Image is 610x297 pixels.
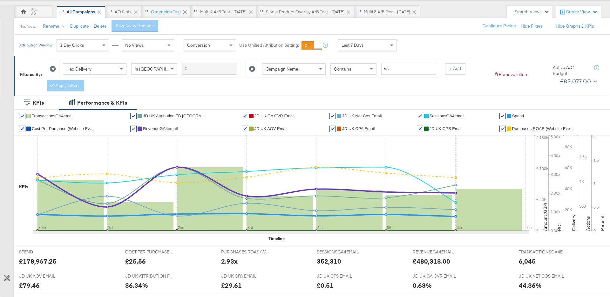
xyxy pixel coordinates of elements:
[266,9,344,15] div: Single product overlay A/B test - [DATE]
[221,281,242,290] div: £29.61
[417,126,423,132] a: ✔
[553,65,588,76] div: Active A/C Budget
[19,43,53,47] div: Attribution Window:
[557,223,562,231] text: ROI
[556,23,594,29] button: Hide Graphs & KPIs
[430,126,463,131] span: JD UK CPS Email
[19,24,36,29] div: This View:
[125,273,173,279] span: JD UK ATTRIBUTION FB GA EMAIL
[600,216,605,231] text: Percent
[125,42,144,48] span: No Views
[19,257,57,266] div: £178,967.25
[143,126,178,131] span: RevenueGA4email
[108,10,112,13] div: Drag to reorder tab
[266,66,298,72] span: Campaign Name
[364,9,410,15] div: Multi 3 A/B test - [DATE]
[413,273,460,279] span: JD UK GA CVR EMAIL
[357,10,361,13] div: Drag to reorder tab
[242,113,248,119] a: ✔
[342,114,382,118] span: JD UK Net Cos Email
[571,215,577,231] text: Delivery
[445,63,465,75] button: + Add
[512,114,524,118] span: Spend
[19,249,67,255] span: SPEND
[242,126,248,132] a: ✔
[239,42,299,48] label: Use Unified Attribution Setting:
[67,9,95,15] div: All Campaigns
[519,281,542,290] div: 44.36%
[135,66,183,72] span: Is [GEOGRAPHIC_DATA]
[187,42,210,48] span: Conversion
[317,281,334,290] div: £0.51
[494,72,528,78] button: Remove Filters
[521,23,543,29] button: Hide Filters
[33,99,44,107] div: KPIs
[329,126,336,132] a: ✔
[125,257,146,266] div: £25.56
[94,23,107,29] button: Delete
[566,9,598,15] div: Create View
[499,126,506,132] a: ✔
[519,257,536,266] div: 6,045
[221,249,269,255] span: PURCHASES ROAS (WEBSITE EVENTS)
[20,72,42,78] div: Filtered By:
[317,257,341,266] div: 352,310
[19,126,25,132] a: ✔
[381,63,436,75] input: Enter a search term
[19,184,28,190] div: KPIs
[512,126,576,131] span: Purchases ROAS (Website Events)
[200,9,247,15] div: Multi 2 A/B test - [DATE]
[221,273,269,279] span: JD UK CPA EMAIL
[254,126,288,131] span: JD UK AOV Email
[342,42,364,48] span: Last 7 Days
[66,66,91,72] span: Had Delivery
[19,113,25,119] a: ✔
[417,113,423,119] a: ✔
[342,126,375,131] span: JD UK CPA Email
[413,281,432,290] div: 0.63%
[151,9,181,15] div: Greenbids Test
[60,10,64,13] div: Drag to reorder tab
[519,249,566,255] span: TRANSACTIONSGA4EMAIL
[317,273,364,279] span: JD UK CPS EMAIL
[19,273,67,279] span: JD UK AOV EMAIL
[221,257,238,266] div: 2.93x
[115,9,132,15] div: AO Slots
[77,99,127,107] div: Performance & KPIs
[334,66,351,72] span: Contains
[125,249,173,255] span: COST PER PURCHASE (WEBSITE EVENTS)
[478,20,521,32] button: Configure Pacing
[130,113,137,119] a: ✔
[182,63,237,75] input: Enter a search term
[268,236,285,242] div: Timeline
[519,273,566,279] span: JD UK NET COS EMAIL
[38,21,71,32] button: Rename
[413,257,450,266] div: £480,318.00
[130,126,137,132] a: ✔
[329,113,336,119] a: ✔
[194,10,197,13] div: Drag to reorder tab
[413,249,460,255] span: REVENUEGA4EMAIL
[515,9,549,15] div: Search Views
[125,281,148,290] div: 86.34%
[145,10,148,13] div: Drag to reorder tab
[430,114,464,118] span: SessionsGA4email
[560,77,591,86] div: £85,077.00
[31,10,36,16] div: JS
[260,10,263,13] div: Drag to reorder tab
[19,281,40,290] div: £79.46
[60,42,84,48] span: 1 Day Clicks
[32,114,73,118] span: TransactionsGA4email
[542,203,548,231] text: Amount (GBP)
[499,113,506,119] a: ✔
[254,114,295,118] span: JD UK GA CVR Email
[557,76,598,86] button: £85,077.00
[70,23,89,29] button: Duplicate
[317,249,364,255] span: SESSIONSGA4EMAIL
[32,126,95,131] span: Cost Per Purchase (Website Events)
[143,114,207,118] span: JD UK Attribution FB [GEOGRAPHIC_DATA] Email
[585,216,591,231] text: Actions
